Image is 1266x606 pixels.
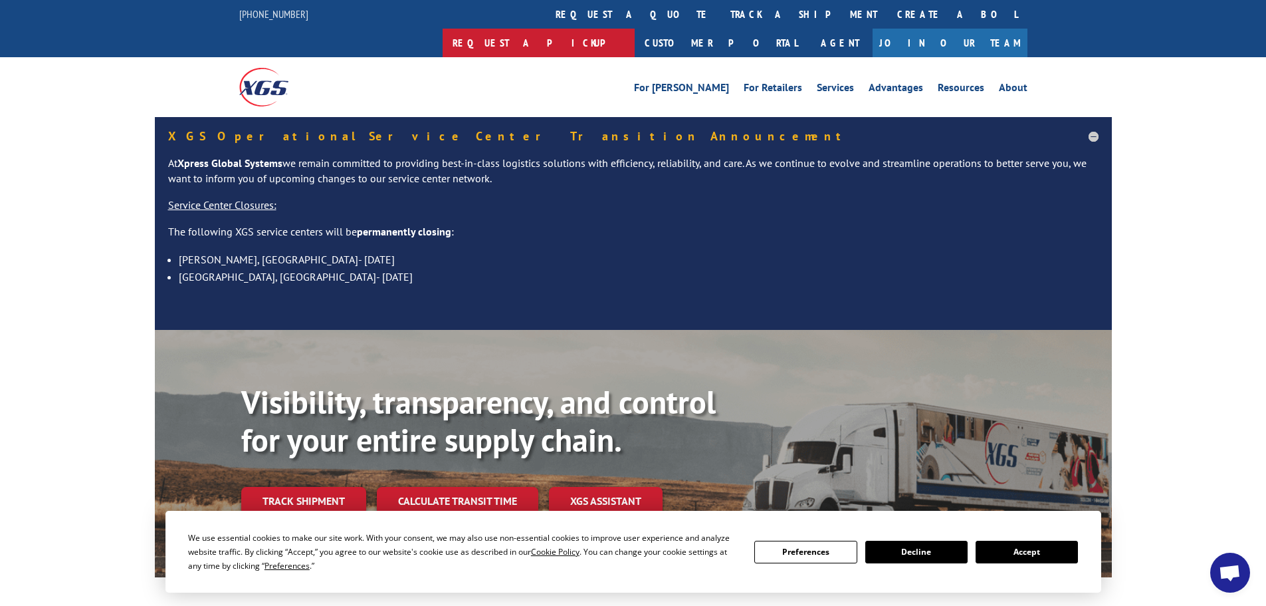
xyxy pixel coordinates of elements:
[241,381,716,461] b: Visibility, transparency, and control for your entire supply chain.
[938,82,984,97] a: Resources
[239,7,308,21] a: [PHONE_NUMBER]
[443,29,635,57] a: Request a pickup
[999,82,1027,97] a: About
[168,198,276,212] u: Service Center Closures:
[179,268,1099,285] li: [GEOGRAPHIC_DATA], [GEOGRAPHIC_DATA]- [DATE]
[635,29,807,57] a: Customer Portal
[377,487,538,516] a: Calculate transit time
[531,546,580,557] span: Cookie Policy
[179,251,1099,268] li: [PERSON_NAME], [GEOGRAPHIC_DATA]- [DATE]
[744,82,802,97] a: For Retailers
[634,82,729,97] a: For [PERSON_NAME]
[817,82,854,97] a: Services
[168,130,1099,142] h5: XGS Operational Service Center Transition Announcement
[241,487,366,515] a: Track shipment
[807,29,873,57] a: Agent
[865,541,968,563] button: Decline
[168,156,1099,198] p: At we remain committed to providing best-in-class logistics solutions with efficiency, reliabilit...
[165,511,1101,593] div: Cookie Consent Prompt
[1210,553,1250,593] a: Open chat
[873,29,1027,57] a: Join Our Team
[549,487,663,516] a: XGS ASSISTANT
[357,225,451,238] strong: permanently closing
[177,156,282,170] strong: Xpress Global Systems
[869,82,923,97] a: Advantages
[976,541,1078,563] button: Accept
[168,224,1099,251] p: The following XGS service centers will be :
[264,560,310,571] span: Preferences
[188,531,738,573] div: We use essential cookies to make our site work. With your consent, we may also use non-essential ...
[754,541,857,563] button: Preferences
